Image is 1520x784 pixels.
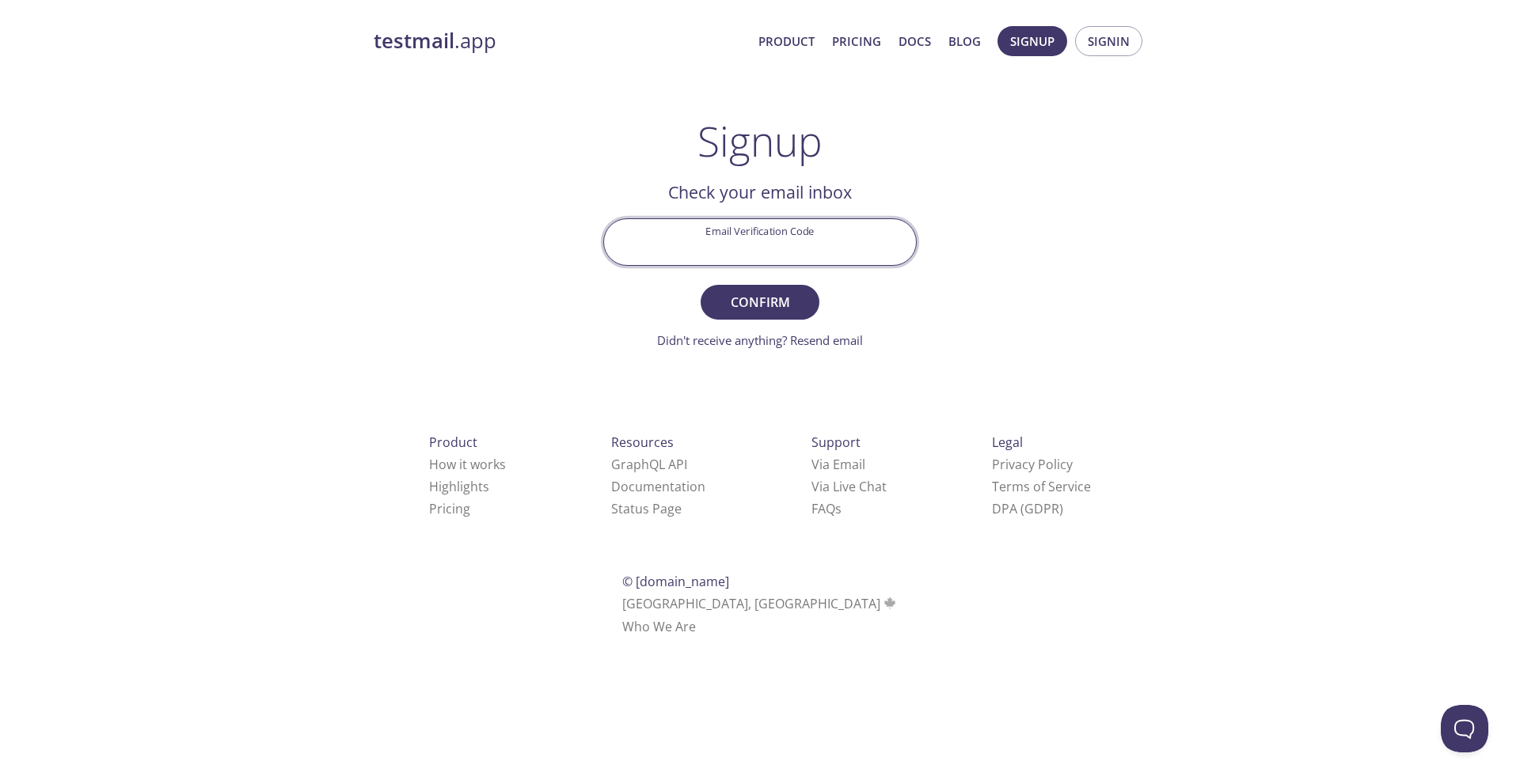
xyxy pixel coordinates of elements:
span: Product [429,434,477,451]
span: Legal [992,434,1023,451]
a: Terms of Service [992,478,1091,495]
a: Documentation [611,478,705,495]
span: [GEOGRAPHIC_DATA], [GEOGRAPHIC_DATA] [622,595,899,612]
a: testmail.app [374,28,746,55]
a: Pricing [429,500,470,517]
a: Didn't receive anything? Resend email [657,332,863,348]
h1: Signup [697,117,823,165]
a: Pricing [832,31,881,51]
a: Privacy Policy [992,456,1073,473]
a: Product [758,31,815,51]
span: Confirm [718,291,802,313]
a: Via Live Chat [811,478,887,495]
a: Docs [899,31,931,51]
a: Highlights [429,478,489,495]
h2: Check your email inbox [603,179,917,206]
a: Status Page [611,500,682,517]
iframe: Help Scout Beacon - Open [1441,705,1488,752]
a: Blog [948,31,981,51]
button: Signup [997,26,1067,56]
a: FAQ [811,500,842,517]
a: Via Email [811,456,865,473]
button: Signin [1075,26,1142,56]
span: Support [811,434,861,451]
a: Who We Are [622,618,696,635]
span: Resources [611,434,674,451]
span: © [DOMAIN_NAME] [622,573,729,590]
strong: testmail [374,27,454,55]
a: GraphQL API [611,456,687,473]
span: Signin [1088,31,1130,51]
a: How it works [429,456,506,473]
button: Confirm [701,285,819,320]
span: s [835,500,842,517]
a: DPA (GDPR) [992,500,1063,517]
span: Signup [1010,31,1054,51]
